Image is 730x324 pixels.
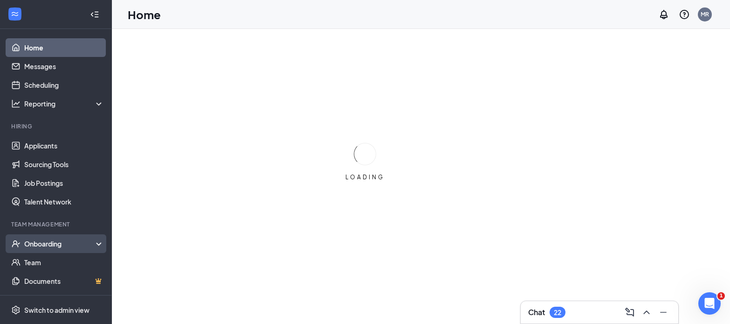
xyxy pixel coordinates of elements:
div: MR [701,10,709,18]
a: Messages [24,57,104,76]
a: Home [24,38,104,57]
svg: Settings [11,305,21,315]
svg: QuestionInfo [679,9,690,20]
button: ComposeMessage [622,305,637,320]
iframe: Intercom live chat [698,292,721,315]
div: Reporting [24,99,104,108]
svg: ComposeMessage [624,307,635,318]
svg: WorkstreamLogo [10,9,20,19]
a: Sourcing Tools [24,155,104,174]
svg: Minimize [658,307,669,318]
svg: UserCheck [11,239,21,248]
a: SurveysCrown [24,290,104,309]
a: Job Postings [24,174,104,192]
svg: ChevronUp [641,307,652,318]
svg: Notifications [658,9,669,20]
button: Minimize [656,305,671,320]
h3: Chat [528,307,545,317]
div: Onboarding [24,239,96,248]
div: Hiring [11,122,102,130]
h1: Home [128,7,161,22]
span: 1 [717,292,725,300]
div: LOADING [342,173,388,181]
svg: Collapse [90,10,99,19]
a: DocumentsCrown [24,272,104,290]
button: ChevronUp [639,305,654,320]
a: Team [24,253,104,272]
a: Applicants [24,136,104,155]
a: Talent Network [24,192,104,211]
div: 22 [554,309,561,317]
div: Team Management [11,220,102,228]
svg: Analysis [11,99,21,108]
div: Switch to admin view [24,305,90,315]
a: Scheduling [24,76,104,94]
